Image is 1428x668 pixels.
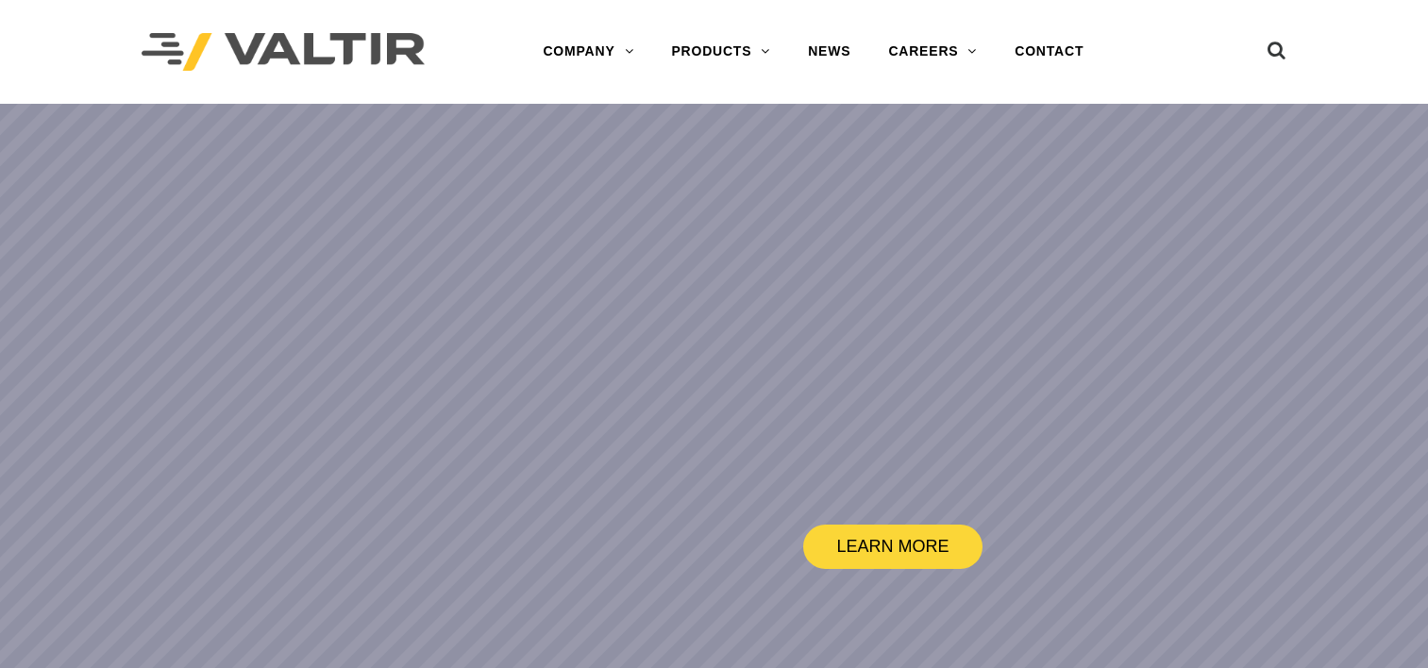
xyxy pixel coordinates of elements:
a: COMPANY [524,33,652,71]
a: NEWS [789,33,869,71]
a: PRODUCTS [652,33,789,71]
a: CONTACT [996,33,1102,71]
img: Valtir [142,33,425,72]
a: CAREERS [869,33,996,71]
a: LEARN MORE [803,525,983,569]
